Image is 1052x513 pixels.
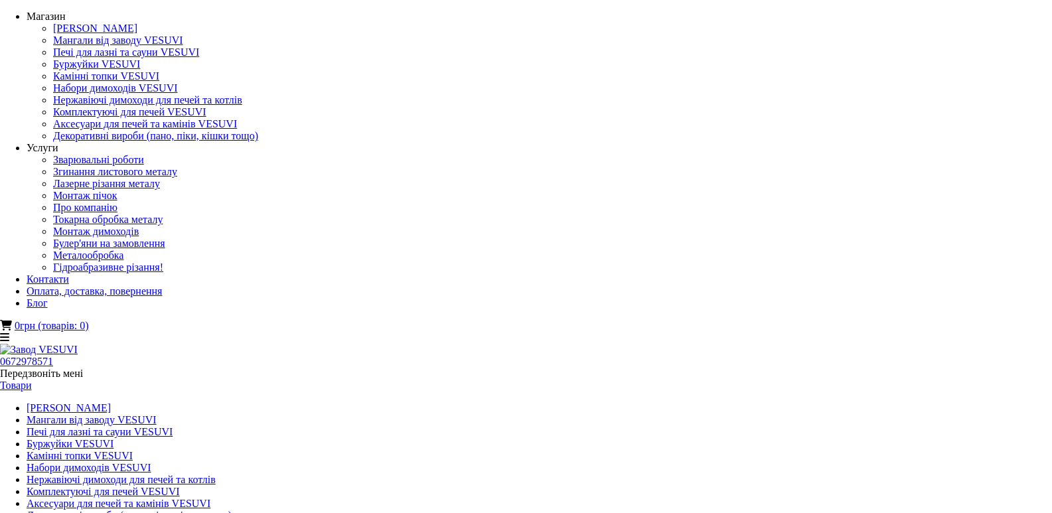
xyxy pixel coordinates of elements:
[53,130,258,141] a: Декоративні вироби (пано, піки, кішки тощо)
[53,94,242,106] a: Нержавіючі димоходи для печей та котлів
[53,202,117,213] a: Про компанію
[53,190,117,201] a: Монтаж пічок
[53,35,183,46] a: Мангали від заводу VESUVI
[27,450,133,461] a: Камінні топки VESUVI
[53,214,163,225] a: Токарна обробка металу
[53,70,159,82] a: Камінні топки VESUVI
[27,426,173,437] a: Печі для лазні та сауни VESUVI
[53,58,140,70] a: Буржуйки VESUVI
[27,11,1052,23] div: Магазин
[27,462,151,473] a: Набори димоходів VESUVI
[53,46,199,58] a: Печі для лазні та сауни VESUVI
[53,118,237,129] a: Аксесуари для печей та камінів VESUVI
[53,178,160,189] a: Лазерне різання металу
[27,438,113,449] a: Буржуйки VESUVI
[53,250,123,261] a: Металообробка
[53,226,139,237] a: Монтаж димоходів
[53,82,178,94] a: Набори димоходів VESUVI
[27,273,69,285] a: Контакти
[53,23,137,34] a: [PERSON_NAME]
[27,486,180,497] a: Комплектуючі для печей VESUVI
[27,402,111,413] a: [PERSON_NAME]
[15,320,88,331] a: 0грн (товарів: 0)
[27,498,210,509] a: Аксесуари для печей та камінів VESUVI
[27,142,1052,154] div: Услуги
[53,106,206,117] a: Комплектуючі для печей VESUVI
[27,297,48,309] a: Блог
[53,154,144,165] a: Зварювальні роботи
[27,285,162,297] a: Оплата, доставка, повернення
[27,474,216,485] a: Нержавіючі димоходи для печей та котлів
[53,166,177,177] a: Згинання листового металу
[27,414,157,425] a: Мангали від заводу VESUVI
[53,261,163,273] a: Гідроабразивне різання!
[53,238,165,249] a: Булер'яни на замовлення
